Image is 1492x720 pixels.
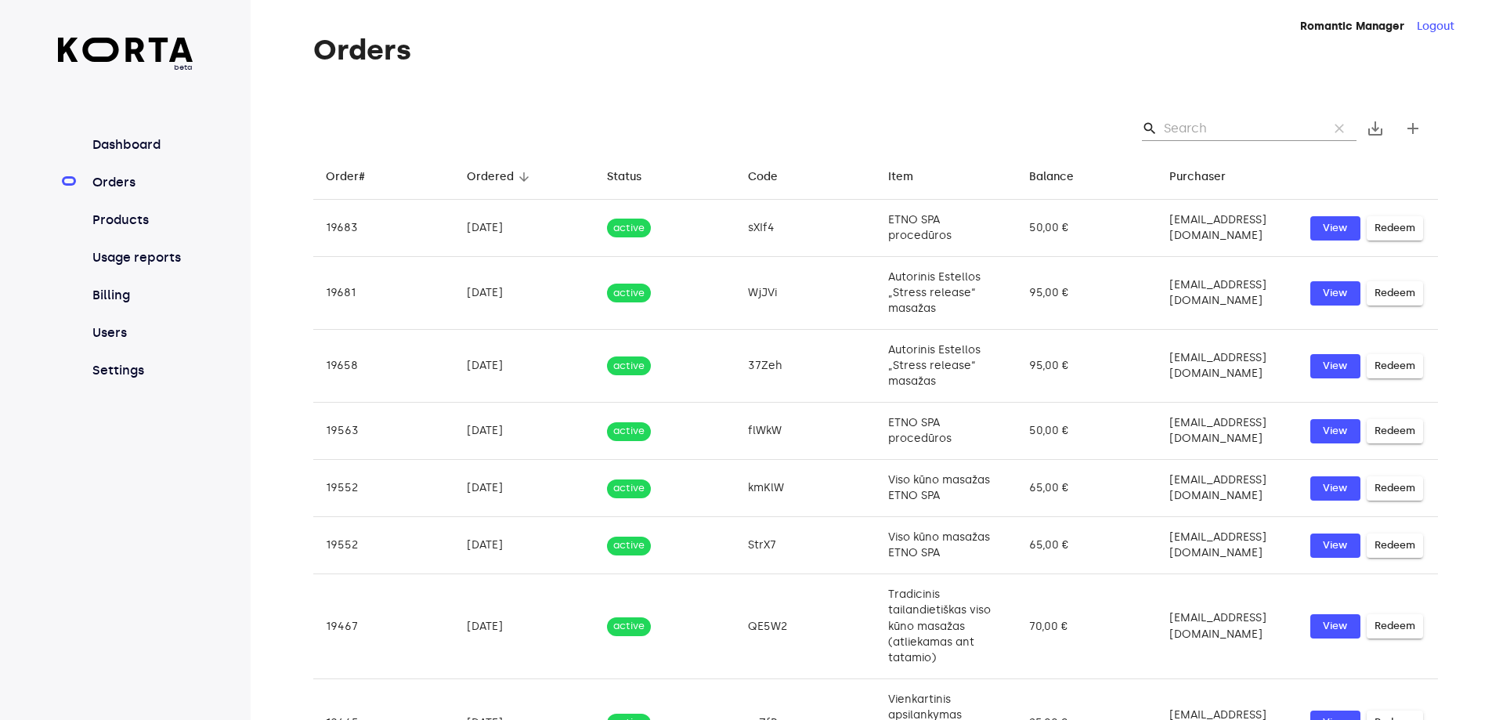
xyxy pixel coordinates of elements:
[1029,168,1094,186] span: Balance
[89,173,193,192] a: Orders
[89,136,193,154] a: Dashboard
[607,168,662,186] span: Status
[735,257,876,330] td: WjJVi
[454,460,595,517] td: [DATE]
[1318,219,1353,237] span: View
[454,257,595,330] td: [DATE]
[326,168,365,186] div: Order#
[1157,460,1298,517] td: [EMAIL_ADDRESS][DOMAIN_NAME]
[607,359,651,374] span: active
[454,200,595,257] td: [DATE]
[1310,354,1360,378] button: View
[1017,574,1158,678] td: 70,00 €
[1375,219,1415,237] span: Redeem
[1417,19,1454,34] button: Logout
[517,170,531,184] span: arrow_downward
[1300,20,1404,33] strong: Romantic Manager
[1142,121,1158,136] span: Search
[313,460,454,517] td: 19552
[607,481,651,496] span: active
[454,517,595,574] td: [DATE]
[1017,460,1158,517] td: 65,00 €
[454,330,595,403] td: [DATE]
[1318,422,1353,440] span: View
[454,403,595,460] td: [DATE]
[1164,116,1316,141] input: Search
[1157,257,1298,330] td: [EMAIL_ADDRESS][DOMAIN_NAME]
[607,221,651,236] span: active
[1367,216,1423,241] button: Redeem
[607,619,651,634] span: active
[735,517,876,574] td: StrX7
[58,38,193,73] a: beta
[1310,281,1360,306] button: View
[1375,284,1415,302] span: Redeem
[876,403,1017,460] td: ETNO SPA procedūros
[89,361,193,380] a: Settings
[89,211,193,230] a: Products
[454,574,595,678] td: [DATE]
[313,517,454,574] td: 19552
[888,168,934,186] span: Item
[313,257,454,330] td: 19681
[313,34,1438,66] h1: Orders
[1318,537,1353,555] span: View
[58,38,193,62] img: Korta
[467,168,534,186] span: Ordered
[876,574,1017,678] td: Tradicinis tailandietiškas viso kūno masažas (atliekamas ant tatamio)
[1017,200,1158,257] td: 50,00 €
[1367,354,1423,378] button: Redeem
[467,168,514,186] div: Ordered
[1017,517,1158,574] td: 65,00 €
[888,168,913,186] div: Item
[1017,330,1158,403] td: 95,00 €
[607,538,651,553] span: active
[1318,617,1353,635] span: View
[89,248,193,267] a: Usage reports
[1367,419,1423,443] button: Redeem
[1169,168,1246,186] span: Purchaser
[1375,617,1415,635] span: Redeem
[1318,479,1353,497] span: View
[1318,357,1353,375] span: View
[1403,119,1422,138] span: add
[1157,330,1298,403] td: [EMAIL_ADDRESS][DOMAIN_NAME]
[1310,216,1360,241] button: View
[1357,110,1394,147] button: Export
[313,403,454,460] td: 19563
[313,330,454,403] td: 19658
[1310,534,1360,558] a: View
[876,460,1017,517] td: Viso kūno masažas ETNO SPA
[1017,257,1158,330] td: 95,00 €
[735,574,876,678] td: QE5W2
[1375,479,1415,497] span: Redeem
[1367,476,1423,501] button: Redeem
[1367,281,1423,306] button: Redeem
[1310,419,1360,443] button: View
[735,460,876,517] td: kmKlW
[607,424,651,439] span: active
[1310,614,1360,639] button: View
[1318,284,1353,302] span: View
[876,330,1017,403] td: Autorinis Estellos „Stress release“ masažas
[735,200,876,257] td: sXIf4
[1017,403,1158,460] td: 50,00 €
[748,168,798,186] span: Code
[735,330,876,403] td: 37Zeh
[1157,574,1298,678] td: [EMAIL_ADDRESS][DOMAIN_NAME]
[1157,403,1298,460] td: [EMAIL_ADDRESS][DOMAIN_NAME]
[607,168,641,186] div: Status
[313,200,454,257] td: 19683
[1157,517,1298,574] td: [EMAIL_ADDRESS][DOMAIN_NAME]
[1375,422,1415,440] span: Redeem
[313,574,454,678] td: 19467
[1310,476,1360,501] button: View
[58,62,193,73] span: beta
[876,517,1017,574] td: Viso kūno masažas ETNO SPA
